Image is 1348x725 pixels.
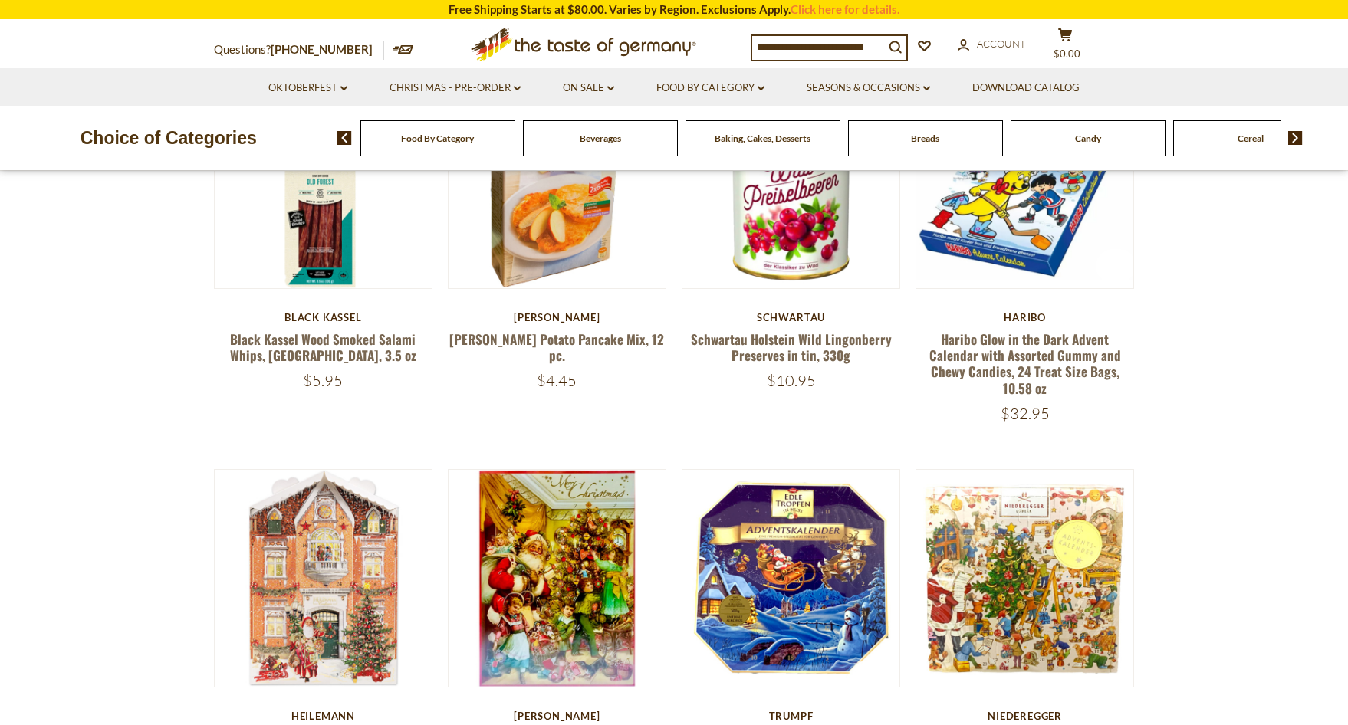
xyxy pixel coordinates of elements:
a: On Sale [563,80,614,97]
div: Schwartau [682,311,900,323]
img: Trumpf "Edle Tropfen in Nuss" Advent Calendar with Brandy Pralines, 10.6 oz [682,470,899,687]
span: Account [977,38,1026,50]
div: Haribo [916,311,1134,323]
a: Beverages [580,133,621,144]
div: [PERSON_NAME] [448,311,666,323]
span: $32.95 [1001,404,1050,423]
img: Haribo Glow in the Dark Advent Calendar with Assorted Gummy and Chewy Candies, 24 Treat Size Bags... [916,71,1133,288]
a: Food By Category [401,133,474,144]
a: Schwartau Holstein Wild Lingonberry Preserves in tin, 330g [691,330,892,365]
a: Candy [1075,133,1101,144]
div: Heilemann [214,710,432,722]
a: Food By Category [656,80,764,97]
span: $5.95 [303,371,343,390]
div: Black Kassel [214,311,432,323]
a: Cereal [1238,133,1264,144]
img: next arrow [1288,131,1303,145]
span: $10.95 [767,371,816,390]
img: Heidel "Christmas Nostalgia" Chocolate Advent Calendar, 2.6 oz [449,470,666,687]
a: Baking, Cakes, Desserts [715,133,810,144]
span: $0.00 [1054,48,1080,60]
a: Download Catalog [972,80,1080,97]
a: Click here for details. [791,2,899,16]
a: [PHONE_NUMBER] [271,42,373,56]
img: Niederegger Luebeck Marzipan "Elves Workshop" Advent Calendar, 5.9 oz [916,470,1133,687]
img: Heilemann Victorian Advent Calendar with Chocolate Figures, 9.7 oz [215,470,432,687]
a: Oktoberfest [268,80,347,97]
a: Black Kassel Wood Smoked Salami Whips, [GEOGRAPHIC_DATA], 3.5 oz [230,330,416,365]
img: Black Kassel Wood Smoked Salami Whips, Old Forest, 3.5 oz [215,71,432,288]
a: [PERSON_NAME] Potato Pancake Mix, 12 pc. [449,330,664,365]
a: Christmas - PRE-ORDER [390,80,521,97]
img: Schwartau Holstein Wild Lingonberry Preserves in tin, 330g [682,71,899,288]
button: $0.00 [1042,28,1088,66]
a: Seasons & Occasions [807,80,930,97]
div: Trumpf [682,710,900,722]
a: Breads [911,133,939,144]
div: [PERSON_NAME] [448,710,666,722]
img: previous arrow [337,131,352,145]
div: Niederegger [916,710,1134,722]
a: Account [958,36,1026,53]
span: $4.45 [537,371,577,390]
img: Werners Saxon Potato Pancake Mix, 12 pc. [449,71,666,288]
a: Haribo Glow in the Dark Advent Calendar with Assorted Gummy and Chewy Candies, 24 Treat Size Bags... [929,330,1121,398]
p: Questions? [214,40,384,60]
